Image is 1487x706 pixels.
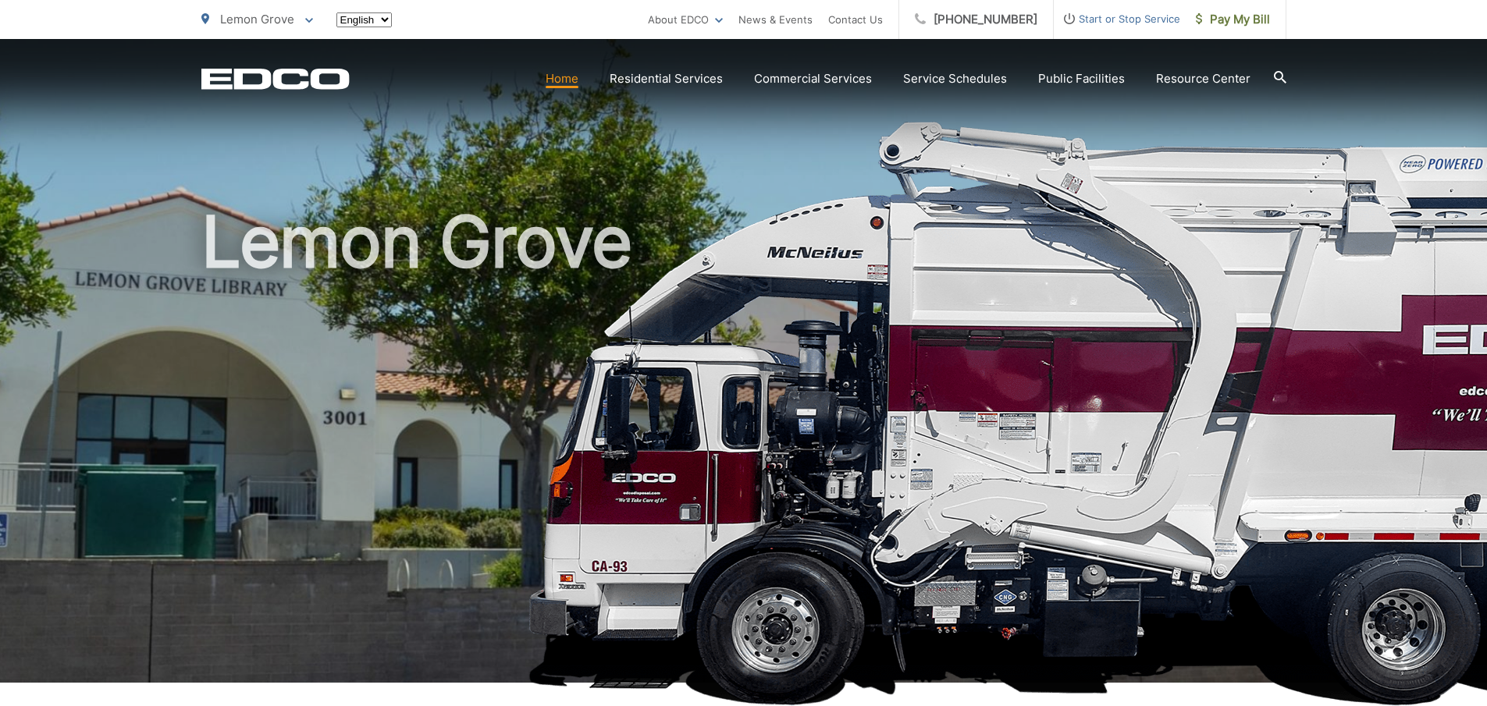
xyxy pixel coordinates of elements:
a: About EDCO [648,10,723,29]
a: Home [546,69,578,88]
select: Select a language [336,12,392,27]
a: News & Events [738,10,813,29]
a: Contact Us [828,10,883,29]
a: Public Facilities [1038,69,1125,88]
h1: Lemon Grove [201,203,1286,697]
span: Lemon Grove [220,12,294,27]
span: Pay My Bill [1196,10,1270,29]
a: EDCD logo. Return to the homepage. [201,68,350,90]
a: Residential Services [610,69,723,88]
a: Commercial Services [754,69,872,88]
a: Resource Center [1156,69,1250,88]
a: Service Schedules [903,69,1007,88]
